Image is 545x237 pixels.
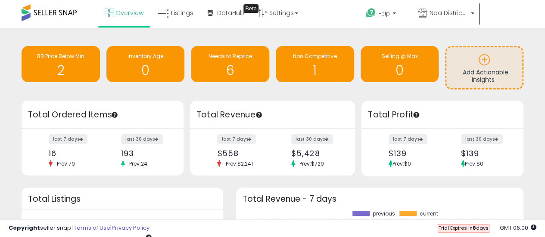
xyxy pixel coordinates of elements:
[420,211,438,217] span: current
[378,10,390,17] span: Help
[53,160,79,167] span: Prev: 79
[209,52,252,60] span: Needs to Reprice
[463,68,508,84] span: Add Actionable Insights
[196,109,349,121] h3: Total Revenue
[389,149,436,158] div: $139
[217,9,244,17] span: DataHub
[171,9,193,17] span: Listings
[217,149,266,158] div: $558
[28,196,217,202] h3: Total Listings
[37,52,84,60] span: BB Price Below Min
[465,160,483,167] span: Prev: $0
[412,111,420,119] div: Tooltip anchor
[121,149,168,158] div: 193
[365,8,376,18] i: Get Help
[243,4,258,13] div: Tooltip anchor
[49,149,96,158] div: 16
[121,134,163,144] label: last 30 days
[430,9,468,17] span: Noa Distribution
[74,224,110,232] a: Terms of Use
[280,63,350,77] h1: 1
[255,111,263,119] div: Tooltip anchor
[439,225,489,231] span: Trial Expires in days
[500,224,536,232] span: 2025-09-13 06:00 GMT
[111,111,118,119] div: Tooltip anchor
[28,109,177,121] h3: Total Ordered Items
[106,46,185,82] a: Inventory Age 0
[22,46,100,82] a: BB Price Below Min 2
[100,216,145,233] p: 13
[243,196,517,202] h3: Total Revenue - 7 days
[295,160,328,167] span: Prev: $729
[291,134,333,144] label: last 30 days
[461,134,503,144] label: last 30 days
[26,63,96,77] h1: 2
[128,52,163,60] span: Inventory Age
[368,109,517,121] h3: Total Profit
[49,134,87,144] label: last 7 days
[9,224,40,232] strong: Copyright
[9,224,149,232] div: seller snap | |
[361,46,439,82] a: Selling @ Max 0
[392,160,411,167] span: Prev: $0
[217,134,256,144] label: last 7 days
[115,9,143,17] span: Overview
[473,225,476,231] b: 8
[191,46,269,82] a: Needs to Reprice 6
[291,149,340,158] div: $5,428
[112,224,149,232] a: Privacy Policy
[373,211,395,217] span: previous
[276,46,354,82] a: Non Competitive 1
[365,63,435,77] h1: 0
[461,149,508,158] div: $139
[446,47,522,88] a: Add Actionable Insights
[293,52,336,60] span: Non Competitive
[111,63,181,77] h1: 0
[389,134,427,144] label: last 7 days
[195,63,265,77] h1: 6
[381,52,417,60] span: Selling @ Max
[221,160,257,167] span: Prev: $2,241
[359,1,411,28] a: Help
[125,160,152,167] span: Prev: 24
